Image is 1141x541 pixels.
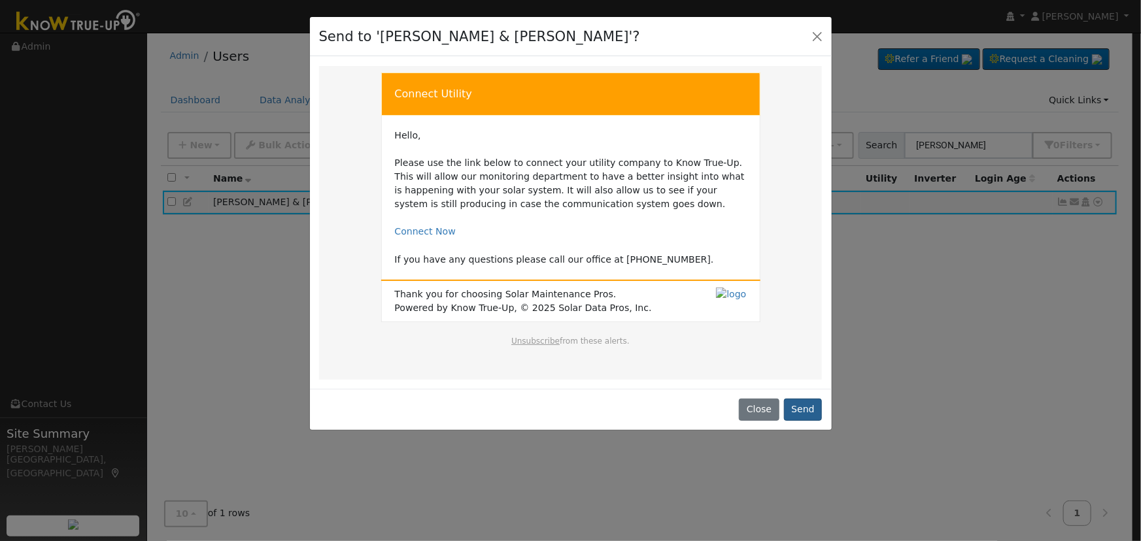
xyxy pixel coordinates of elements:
[784,399,823,421] button: Send
[381,73,760,115] td: Connect Utility
[395,226,456,237] a: Connect Now
[511,336,560,346] a: Unsubscribe
[808,27,826,45] button: Close
[716,287,746,301] img: logo
[395,287,652,315] span: Thank you for choosing Solar Maintenance Pros. Powered by Know True-Up, © 2025 Solar Data Pros, Inc.
[395,129,747,267] td: Hello, Please use the link below to connect your utility company to Know True-Up. This will allow...
[319,26,640,47] h4: Send to '[PERSON_NAME] & [PERSON_NAME]'?
[739,399,779,421] button: Close
[394,335,747,360] td: from these alerts.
